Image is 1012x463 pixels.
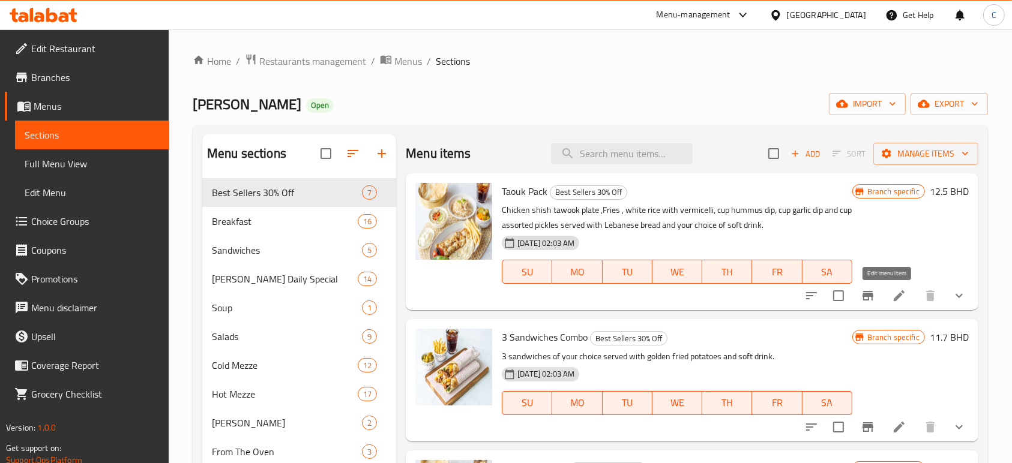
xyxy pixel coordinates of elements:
button: delete [916,413,945,441]
span: Get support on: [6,440,61,456]
span: TH [707,394,747,411]
span: Promotions [31,272,160,286]
span: Open [306,100,334,110]
div: Leila Daily Special [212,272,358,286]
button: TU [603,391,652,415]
div: Sandwiches5 [202,236,396,264]
button: TH [702,260,752,284]
span: Select section first [825,145,873,163]
span: Best Sellers 30% Off [212,185,362,200]
svg: Show Choices [952,288,966,303]
span: C [992,8,996,22]
input: search [551,143,693,164]
button: SU [502,391,552,415]
h6: 11.7 BHD [930,329,969,345]
span: Hot Mezze [212,387,358,401]
div: Cold Mezze12 [202,351,396,380]
a: Coverage Report [5,351,169,380]
span: Select to update [826,283,851,308]
span: From The Oven [212,444,362,459]
button: TU [603,260,652,284]
button: import [829,93,906,115]
div: Best Sellers 30% Off7 [202,178,396,207]
button: Branch-specific-item [854,281,882,310]
span: TU [607,263,648,281]
span: Sections [436,54,470,68]
span: Salads [212,329,362,344]
span: FR [757,263,797,281]
span: 14 [358,273,376,285]
span: Full Menu View [25,157,160,171]
button: Add [786,145,825,163]
span: 3 [363,446,376,458]
button: TH [702,391,752,415]
div: items [358,358,377,372]
span: [PERSON_NAME] [212,416,362,430]
span: Sections [25,128,160,142]
div: Soup1 [202,293,396,322]
span: Version: [6,420,35,435]
button: SU [502,260,552,284]
span: Coverage Report [31,358,160,372]
h2: Menu items [406,145,471,163]
span: SA [807,263,848,281]
span: Select section [761,141,786,166]
a: Restaurants management [245,53,366,69]
p: 3 sandwiches of your choice served with golden fried potatoes and soft drink. [502,349,852,364]
button: export [911,93,988,115]
div: [PERSON_NAME] Daily Special14 [202,264,396,293]
div: items [362,444,377,459]
span: Sort sections [339,139,367,168]
div: Leila Fatteh [212,416,362,430]
span: Breakfast [212,214,358,229]
li: / [236,54,240,68]
a: Coupons [5,236,169,264]
button: Add section [367,139,396,168]
span: WE [657,394,697,411]
button: SA [803,260,852,284]
div: items [362,243,377,257]
span: Grocery Checklist [31,387,160,401]
nav: breadcrumb [193,53,988,69]
li: / [427,54,431,68]
span: 5 [363,245,376,256]
a: Full Menu View [15,149,169,178]
a: Menus [5,92,169,121]
span: 12 [358,360,376,371]
button: SA [803,391,852,415]
button: FR [752,260,802,284]
span: Select all sections [313,141,339,166]
div: items [358,272,377,286]
a: Edit Restaurant [5,34,169,63]
span: Sandwiches [212,243,362,257]
button: sort-choices [797,413,826,441]
div: Best Sellers 30% Off [550,185,627,200]
span: Coupons [31,243,160,257]
span: Best Sellers 30% Off [591,332,667,345]
a: Upsell [5,322,169,351]
li: / [371,54,375,68]
span: 7 [363,187,376,199]
span: [PERSON_NAME] [193,91,301,118]
span: Select to update [826,414,851,440]
span: 17 [358,389,376,400]
a: Promotions [5,264,169,293]
span: Edit Restaurant [31,41,160,56]
span: SU [507,263,547,281]
span: Upsell [31,329,160,344]
div: items [358,214,377,229]
button: show more [945,413,974,441]
span: SA [807,394,848,411]
span: Cold Mezze [212,358,358,372]
span: Menus [34,99,160,113]
div: items [362,185,377,200]
span: Menu disclaimer [31,300,160,315]
span: FR [757,394,797,411]
div: Salads9 [202,322,396,351]
span: [DATE] 02:03 AM [513,368,579,380]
